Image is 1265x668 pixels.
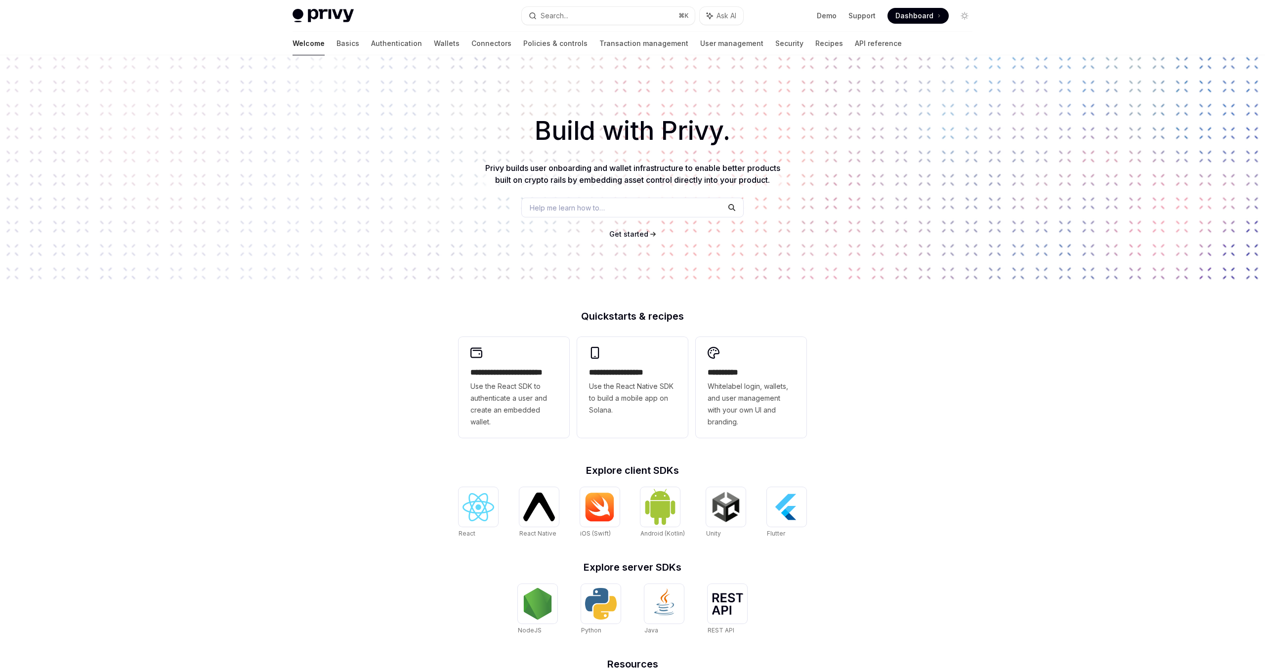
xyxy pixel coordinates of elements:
[855,32,902,55] a: API reference
[706,530,721,537] span: Unity
[767,530,785,537] span: Flutter
[585,588,617,620] img: Python
[767,487,806,539] a: FlutterFlutter
[589,380,676,416] span: Use the React Native SDK to build a mobile app on Solana.
[16,112,1249,150] h1: Build with Privy.
[706,487,746,539] a: UnityUnity
[609,229,648,239] a: Get started
[522,588,553,620] img: NodeJS
[644,626,658,634] span: Java
[459,487,498,539] a: ReactReact
[817,11,837,21] a: Demo
[599,32,688,55] a: Transaction management
[895,11,933,21] span: Dashboard
[293,9,354,23] img: light logo
[371,32,422,55] a: Authentication
[708,584,747,635] a: REST APIREST API
[644,584,684,635] a: JavaJava
[678,12,689,20] span: ⌘ K
[648,588,680,620] img: Java
[471,32,511,55] a: Connectors
[696,337,806,438] a: **** *****Whitelabel login, wallets, and user management with your own UI and branding.
[771,491,802,523] img: Flutter
[815,32,843,55] a: Recipes
[523,493,555,521] img: React Native
[541,10,568,22] div: Search...
[644,488,676,525] img: Android (Kotlin)
[775,32,803,55] a: Security
[463,493,494,521] img: React
[293,32,325,55] a: Welcome
[887,8,949,24] a: Dashboard
[640,487,685,539] a: Android (Kotlin)Android (Kotlin)
[584,492,616,522] img: iOS (Swift)
[581,626,601,634] span: Python
[581,584,621,635] a: PythonPython
[717,11,736,21] span: Ask AI
[518,626,542,634] span: NodeJS
[459,562,806,572] h2: Explore server SDKs
[530,203,605,213] span: Help me learn how to…
[519,487,559,539] a: React NativeReact Native
[609,230,648,238] span: Get started
[470,380,557,428] span: Use the React SDK to authenticate a user and create an embedded wallet.
[434,32,460,55] a: Wallets
[459,311,806,321] h2: Quickstarts & recipes
[459,530,475,537] span: React
[957,8,972,24] button: Toggle dark mode
[518,584,557,635] a: NodeJSNodeJS
[700,7,743,25] button: Ask AI
[640,530,685,537] span: Android (Kotlin)
[519,530,556,537] span: React Native
[848,11,876,21] a: Support
[523,32,588,55] a: Policies & controls
[708,380,795,428] span: Whitelabel login, wallets, and user management with your own UI and branding.
[459,465,806,475] h2: Explore client SDKs
[485,163,780,185] span: Privy builds user onboarding and wallet infrastructure to enable better products built on crypto ...
[580,487,620,539] a: iOS (Swift)iOS (Swift)
[700,32,763,55] a: User management
[577,337,688,438] a: **** **** **** ***Use the React Native SDK to build a mobile app on Solana.
[580,530,611,537] span: iOS (Swift)
[522,7,695,25] button: Search...⌘K
[712,593,743,615] img: REST API
[710,491,742,523] img: Unity
[337,32,359,55] a: Basics
[708,626,734,634] span: REST API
